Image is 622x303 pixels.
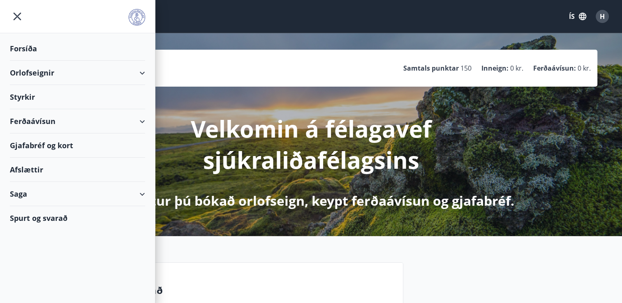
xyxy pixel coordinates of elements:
div: Gjafabréf og kort [10,133,145,158]
button: menu [10,9,25,24]
p: Samtals punktar [403,64,459,73]
p: Hér getur þú bókað orlofseign, keypt ferðaávísun og gjafabréf. [108,192,514,210]
span: 0 kr. [578,64,591,73]
div: Spurt og svarað [10,206,145,230]
div: Afslættir [10,158,145,182]
button: H [592,7,612,26]
div: Forsíða [10,37,145,61]
p: Inneign : [481,64,509,73]
span: 0 kr. [510,64,523,73]
div: Orlofseignir [10,61,145,85]
div: Ferðaávísun [10,109,145,133]
div: Styrkir [10,85,145,109]
p: Ferðaávísun : [533,64,576,73]
span: 150 [460,64,472,73]
p: Spurt og svarað [86,283,396,297]
img: union_logo [129,9,145,25]
div: Saga [10,182,145,206]
p: Velkomin á félagavef sjúkraliðafélagsins [94,113,528,175]
button: ÍS [564,9,591,24]
span: H [600,12,605,21]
